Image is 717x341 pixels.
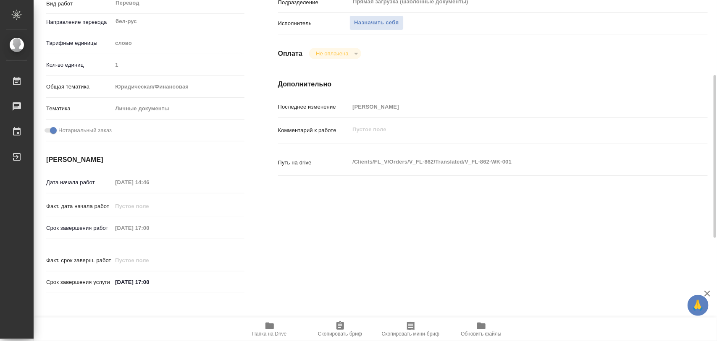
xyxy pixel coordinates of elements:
[112,254,186,266] input: Пустое поле
[461,331,502,337] span: Обновить файлы
[382,331,439,337] span: Скопировать мини-бриф
[46,39,112,47] p: Тарифные единицы
[112,102,244,116] div: Личные документы
[446,318,517,341] button: Обновить файлы
[46,178,112,187] p: Дата начала работ
[349,16,403,30] button: Назначить себя
[46,61,112,69] p: Кол-во единиц
[112,176,186,188] input: Пустое поле
[46,83,112,91] p: Общая тематика
[46,155,244,165] h4: [PERSON_NAME]
[112,276,186,288] input: ✎ Введи что-нибудь
[278,126,350,135] p: Комментарий к работе
[688,295,709,316] button: 🙏
[234,318,305,341] button: Папка на Drive
[46,202,112,211] p: Факт. дата начала работ
[58,126,112,135] span: Нотариальный заказ
[46,104,112,113] p: Тематика
[349,101,672,113] input: Пустое поле
[349,155,672,169] textarea: /Clients/FL_V/Orders/V_FL-862/Translated/V_FL-862-WK-001
[305,318,376,341] button: Скопировать бриф
[354,18,399,28] span: Назначить себя
[376,318,446,341] button: Скопировать мини-бриф
[278,103,350,111] p: Последнее изменение
[313,50,351,57] button: Не оплачена
[112,36,244,50] div: слово
[46,18,112,26] p: Направление перевода
[252,331,287,337] span: Папка на Drive
[46,224,112,232] p: Срок завершения работ
[112,222,186,234] input: Пустое поле
[278,79,708,89] h4: Дополнительно
[112,80,244,94] div: Юридическая/Финансовая
[112,59,244,71] input: Пустое поле
[46,278,112,286] p: Срок завершения услуги
[278,159,350,167] p: Путь на drive
[112,200,186,212] input: Пустое поле
[309,48,361,59] div: Не оплачена
[278,49,303,59] h4: Оплата
[278,19,350,28] p: Исполнитель
[46,256,112,265] p: Факт. срок заверш. работ
[318,331,362,337] span: Скопировать бриф
[691,297,705,314] span: 🙏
